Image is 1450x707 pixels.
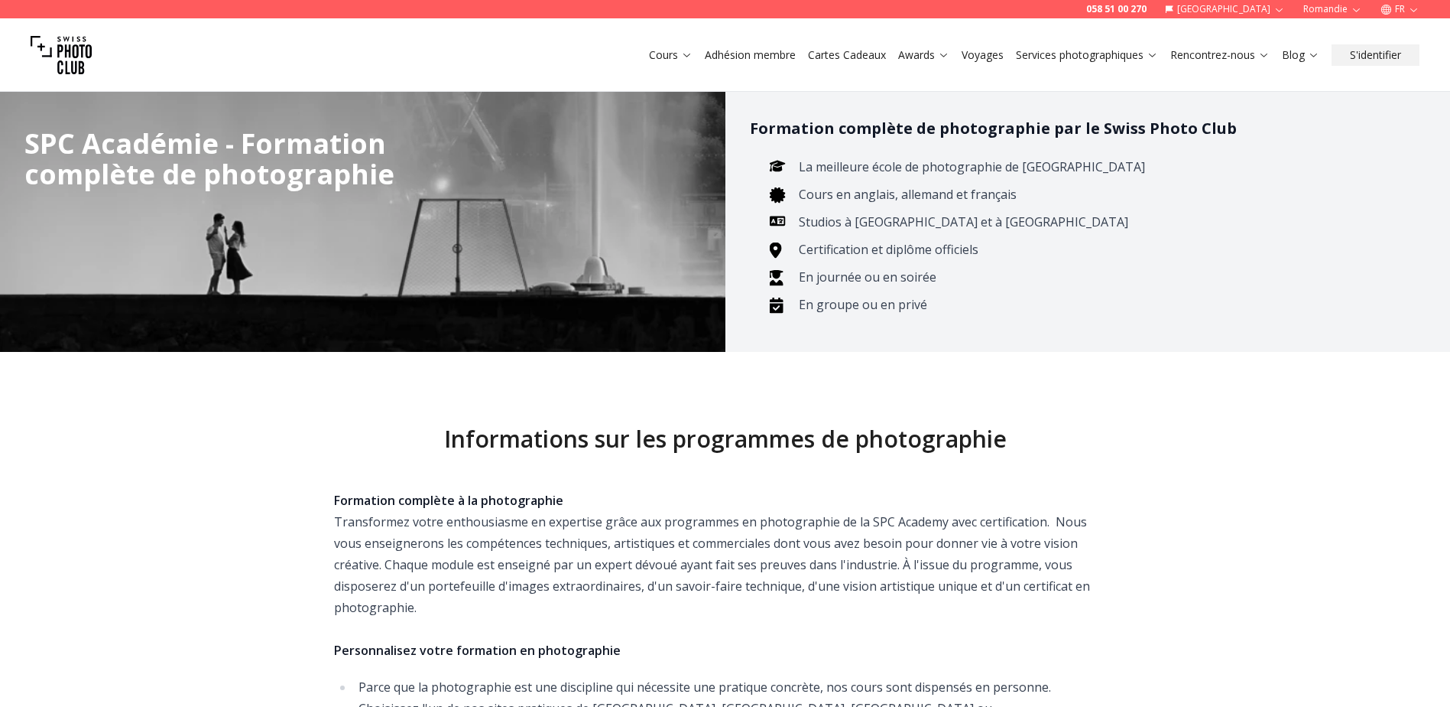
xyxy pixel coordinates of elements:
[962,47,1004,63] a: Voyages
[1170,47,1270,63] a: Rencontrez-nous
[794,294,1402,315] li: En groupe ou en privé
[750,116,1426,141] h3: Formation complète de photographie par le Swiss Photo Club
[1332,44,1419,66] button: S'identifier
[898,47,949,63] a: Awards
[334,642,621,659] strong: Personnalisez votre formation en photographie
[699,44,802,66] button: Adhésion membre
[955,44,1010,66] button: Voyages
[643,44,699,66] button: Cours
[248,425,1202,453] h2: Informations sur les programmes de photographie
[794,211,1402,233] li: Studios à [GEOGRAPHIC_DATA] et à [GEOGRAPHIC_DATA]
[705,47,796,63] a: Adhésion membre
[802,44,892,66] button: Cartes Cadeaux
[649,47,693,63] a: Cours
[1282,47,1319,63] a: Blog
[808,47,886,63] a: Cartes Cadeaux
[892,44,955,66] button: Awards
[794,184,1402,205] li: Cours en anglais, allemand et français
[794,156,1402,178] li: La meilleure école de photographie de [GEOGRAPHIC_DATA]
[334,492,563,509] strong: Formation complète à la photographie
[1086,3,1147,15] a: 058 51 00 270
[794,239,1402,260] li: Certification et diplôme officiels
[334,490,1117,661] div: Transformez votre enthousiasme en expertise grâce aux programmes en photographie de la SPC Academ...
[794,266,1402,288] li: En journée ou en soirée
[31,24,92,86] img: Swiss photo club
[1164,44,1276,66] button: Rencontrez-nous
[1010,44,1164,66] button: Services photographiques
[1276,44,1325,66] button: Blog
[1016,47,1158,63] a: Services photographiques
[24,129,465,190] div: SPC Académie - Formation complète de photographie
